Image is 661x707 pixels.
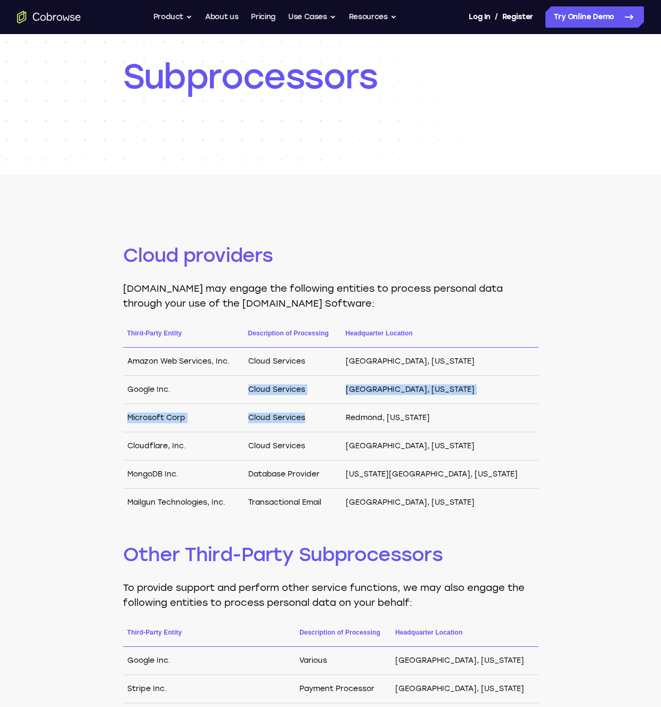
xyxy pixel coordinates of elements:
[244,376,341,404] td: Cloud Services
[545,6,644,28] a: Try Online Demo
[391,675,538,703] td: [GEOGRAPHIC_DATA], [US_STATE]
[123,281,538,311] p: [DOMAIN_NAME] may engage the following entities to process personal data through your use of the ...
[123,675,296,703] td: Stripe Inc.
[123,647,296,675] td: Google Inc.
[123,55,538,98] h1: Subprocessors
[341,432,538,461] td: [GEOGRAPHIC_DATA], [US_STATE]
[123,580,538,610] p: To provide support and perform other service functions, we may also engage the following entities...
[391,647,538,675] td: [GEOGRAPHIC_DATA], [US_STATE]
[341,489,538,517] td: [GEOGRAPHIC_DATA], [US_STATE]
[251,6,275,28] a: Pricing
[244,328,341,348] th: Description of Processing
[123,348,244,376] td: Amazon Web Services, Inc.
[341,461,538,489] td: [US_STATE][GEOGRAPHIC_DATA], [US_STATE]
[244,432,341,461] td: Cloud Services
[341,328,538,348] th: Headquarter Location
[123,376,244,404] td: Google Inc.
[469,6,490,28] a: Log In
[341,376,538,404] td: [GEOGRAPHIC_DATA], [US_STATE]
[341,404,538,432] td: Redmond, [US_STATE]
[123,243,538,268] h2: Cloud providers
[123,432,244,461] td: Cloudflare, Inc.
[244,489,341,517] td: Transactional Email
[391,627,538,647] th: Headquarter Location
[123,489,244,517] td: Mailgun Technologies, Inc.
[123,627,296,647] th: Third-Party Entity
[295,627,391,647] th: Description of Processing
[288,6,336,28] button: Use Cases
[153,6,193,28] button: Product
[244,461,341,489] td: Database Provider
[205,6,238,28] a: About us
[123,404,244,432] td: Microsoft Corp
[17,11,81,23] a: Go to the home page
[244,404,341,432] td: Cloud Services
[295,647,391,675] td: Various
[495,11,498,23] span: /
[123,328,244,348] th: Third-Party Entity
[349,6,397,28] button: Resources
[341,348,538,376] td: [GEOGRAPHIC_DATA], [US_STATE]
[295,675,391,703] td: Payment Processor
[123,461,244,489] td: MongoDB Inc.
[502,6,533,28] a: Register
[123,542,538,568] h2: Other Third-Party Subprocessors
[244,348,341,376] td: Cloud Services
